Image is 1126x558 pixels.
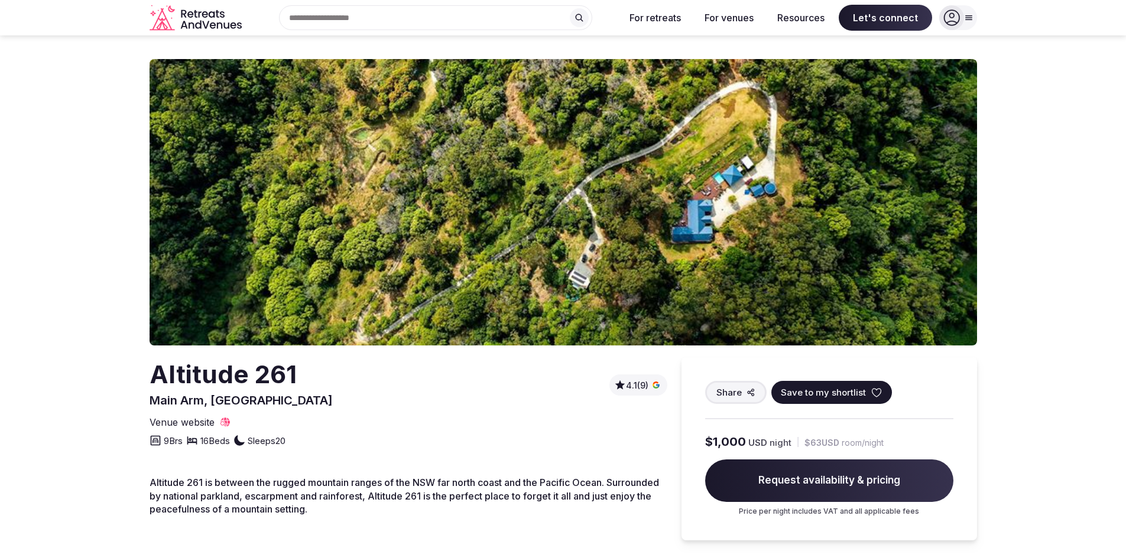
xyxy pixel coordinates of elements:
[164,435,183,447] span: 9 Brs
[716,386,742,399] span: Share
[150,477,659,515] span: Altitude 261 is between the rugged mountain ranges of the NSW far north coast and the Pacific Oce...
[804,437,839,449] span: $63 USD
[200,435,230,447] span: 16 Beds
[796,436,800,448] div: |
[770,436,791,449] span: night
[150,59,977,345] img: Venue cover photo
[842,437,884,449] span: room/night
[839,5,932,31] span: Let's connect
[748,436,767,449] span: USD
[150,416,215,429] span: Venue website
[150,5,244,31] svg: Retreats and Venues company logo
[768,5,834,31] button: Resources
[695,5,763,31] button: For venues
[705,459,953,502] span: Request availability & pricing
[705,381,767,404] button: Share
[781,386,866,399] span: Save to my shortlist
[705,507,953,517] p: Price per night includes VAT and all applicable fees
[150,393,333,407] span: Main Arm, [GEOGRAPHIC_DATA]
[150,5,244,31] a: Visit the homepage
[150,357,333,392] h2: Altitude 261
[614,379,663,391] button: 4.1(9)
[150,416,231,429] a: Venue website
[248,435,285,447] span: Sleeps 20
[626,380,648,391] span: 4.1 (9)
[620,5,690,31] button: For retreats
[771,381,892,404] button: Save to my shortlist
[705,433,746,450] span: $1,000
